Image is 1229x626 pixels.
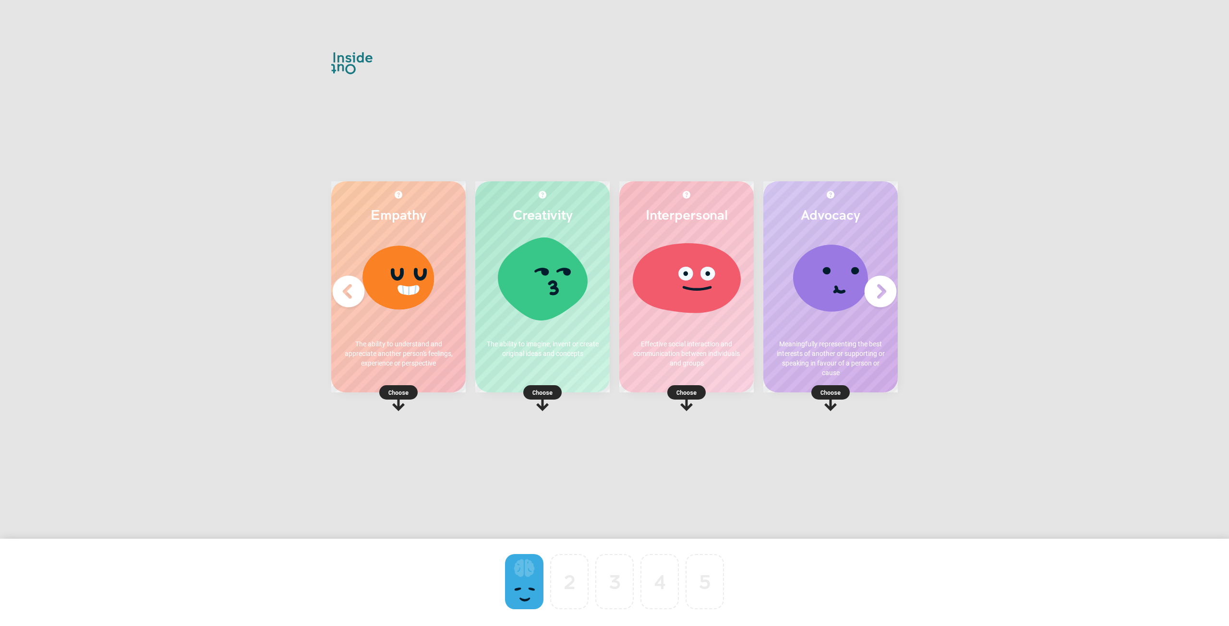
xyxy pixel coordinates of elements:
p: Choose [475,388,610,397]
img: More about Interpersonal [683,191,690,199]
img: Previous [329,272,368,311]
h2: Interpersonal [629,206,744,223]
h2: Advocacy [773,206,888,223]
h2: Creativity [485,206,600,223]
img: Next [861,272,900,311]
p: Effective social interaction and communication between individuals and groups [629,339,744,368]
p: Choose [331,388,466,397]
img: More about Advocacy [827,191,834,199]
p: The ability to understand and appreciate another person's feelings, experience or perspective [341,339,456,368]
p: The ability to imagine, invent or create original ideas and concepts [485,339,600,358]
p: Choose [619,388,754,397]
h2: Empathy [341,206,456,223]
img: More about Creativity [539,191,546,199]
p: Meaningfully representing the best interests of another or supporting or speaking in favour of a ... [773,339,888,378]
img: More about Empathy [395,191,402,199]
p: Choose [763,388,898,397]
